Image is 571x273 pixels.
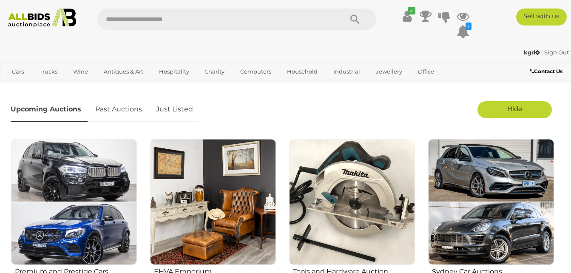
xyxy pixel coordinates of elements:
a: Wine [68,65,94,79]
a: Upcoming Auctions [11,97,88,122]
img: Tools and Hardware Auction [289,139,415,265]
a: Jewellery [370,65,408,79]
img: EHVA Emporium [150,139,276,265]
a: kgd [524,49,541,56]
a: Sports [6,79,35,93]
a: Past Auctions [89,97,148,122]
a: Computers [235,65,277,79]
a: Antiques & Art [98,65,149,79]
a: Just Listed [150,97,199,122]
a: ✔ [401,9,413,24]
span: Hide [507,105,522,113]
a: Charity [199,65,230,79]
a: 1 [457,24,469,39]
button: Search [334,9,376,30]
img: Premium and Prestige Cars [11,139,137,265]
img: Allbids.com.au [4,9,80,28]
b: Contact Us [530,68,562,74]
a: Sign Out [544,49,569,56]
a: Contact Us [530,67,565,76]
a: Cars [6,65,29,79]
strong: kgd [524,49,540,56]
a: Hospitality [153,65,195,79]
a: Trucks [34,65,63,79]
img: Sydney Car Auctions [428,139,554,265]
a: Industrial [328,65,366,79]
a: Office [412,65,440,79]
i: 1 [466,23,472,30]
i: ✔ [408,7,415,14]
a: Hide [477,101,552,118]
a: [GEOGRAPHIC_DATA] [40,79,111,93]
a: Sell with us [516,9,567,26]
span: | [541,49,543,56]
a: Household [281,65,323,79]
